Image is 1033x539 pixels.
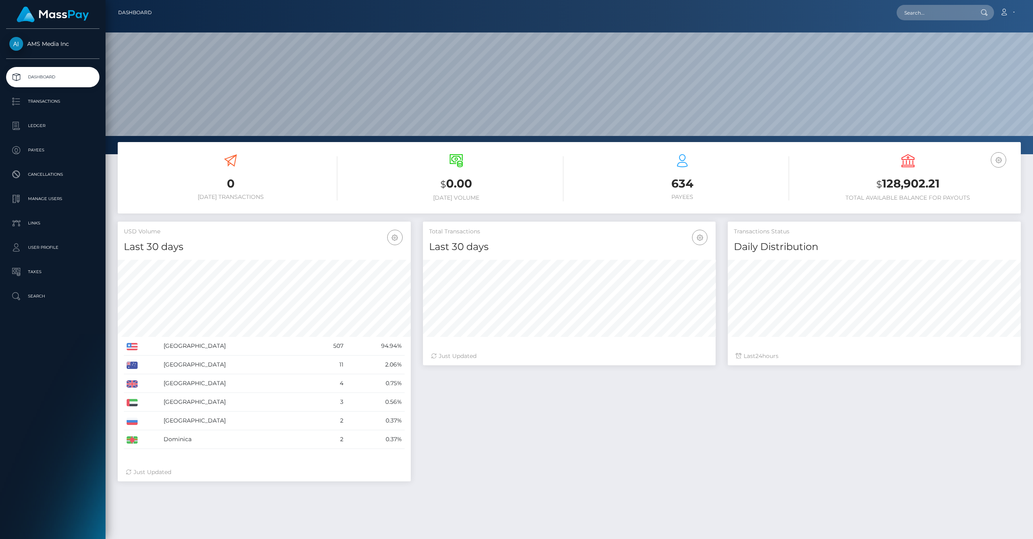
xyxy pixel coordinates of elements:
[346,337,405,356] td: 94.94%
[126,468,403,476] div: Just Updated
[6,67,99,87] a: Dashboard
[6,116,99,136] a: Ledger
[161,412,311,430] td: [GEOGRAPHIC_DATA]
[9,266,96,278] p: Taxes
[124,228,405,236] h5: USD Volume
[127,380,138,388] img: GB.png
[346,430,405,449] td: 0.37%
[349,194,563,201] h6: [DATE] Volume
[897,5,973,20] input: Search...
[9,290,96,302] p: Search
[736,352,1013,360] div: Last hours
[9,120,96,132] p: Ledger
[9,241,96,254] p: User Profile
[876,179,882,190] small: $
[801,176,1015,192] h3: 128,902.21
[161,337,311,356] td: [GEOGRAPHIC_DATA]
[311,356,346,374] td: 11
[429,228,710,236] h5: Total Transactions
[6,140,99,160] a: Payees
[576,176,789,192] h3: 634
[346,356,405,374] td: 2.06%
[9,217,96,229] p: Links
[311,412,346,430] td: 2
[6,91,99,112] a: Transactions
[6,189,99,209] a: Manage Users
[429,240,710,254] h4: Last 30 days
[9,95,96,108] p: Transactions
[6,262,99,282] a: Taxes
[161,374,311,393] td: [GEOGRAPHIC_DATA]
[346,374,405,393] td: 0.75%
[161,430,311,449] td: Dominica
[576,194,789,201] h6: Payees
[6,164,99,185] a: Cancellations
[311,430,346,449] td: 2
[9,144,96,156] p: Payees
[118,4,152,21] a: Dashboard
[346,393,405,412] td: 0.56%
[161,356,311,374] td: [GEOGRAPHIC_DATA]
[734,240,1015,254] h4: Daily Distribution
[127,399,138,406] img: AE.png
[161,393,311,412] td: [GEOGRAPHIC_DATA]
[431,352,708,360] div: Just Updated
[124,176,337,192] h3: 0
[6,213,99,233] a: Links
[349,176,563,192] h3: 0.00
[124,194,337,201] h6: [DATE] Transactions
[17,6,89,22] img: MassPay Logo
[6,237,99,258] a: User Profile
[755,352,762,360] span: 24
[127,418,138,425] img: RU.png
[311,393,346,412] td: 3
[124,240,405,254] h4: Last 30 days
[6,40,99,47] span: AMS Media Inc
[6,286,99,306] a: Search
[9,37,23,51] img: AMS Media Inc
[9,168,96,181] p: Cancellations
[311,337,346,356] td: 507
[127,343,138,350] img: US.png
[801,194,1015,201] h6: Total Available Balance for Payouts
[127,436,138,444] img: DM.png
[734,228,1015,236] h5: Transactions Status
[440,179,446,190] small: $
[346,412,405,430] td: 0.37%
[9,193,96,205] p: Manage Users
[9,71,96,83] p: Dashboard
[127,362,138,369] img: AU.png
[311,374,346,393] td: 4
